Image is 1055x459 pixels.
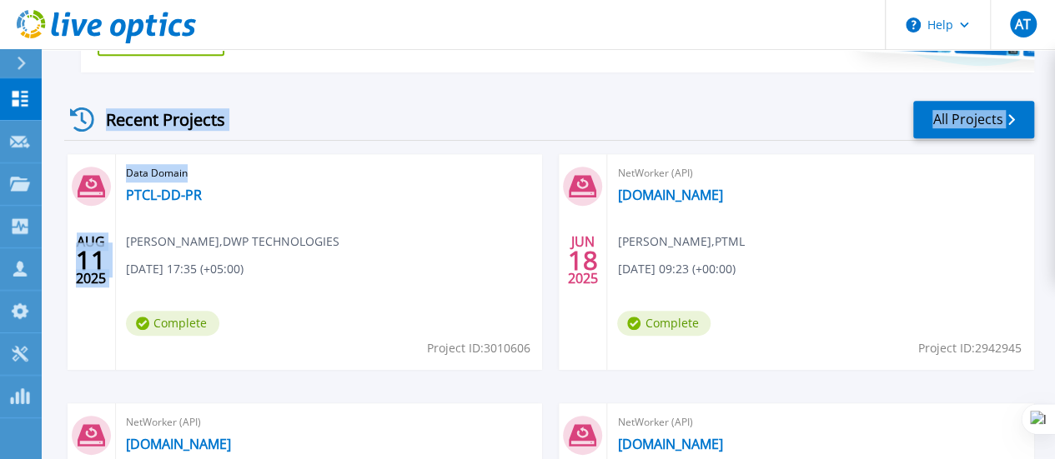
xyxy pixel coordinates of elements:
[617,413,1024,432] span: NetWorker (API)
[64,99,248,140] div: Recent Projects
[1015,17,1031,31] span: AT
[126,232,339,251] span: [PERSON_NAME] , DWP TECHNOLOGIES
[126,187,202,203] a: PTCL-DD-PR
[75,230,107,291] div: AUG 2025
[126,413,533,432] span: NetWorker (API)
[126,260,244,278] span: [DATE] 17:35 (+05:00)
[617,436,722,452] a: [DOMAIN_NAME]
[126,311,219,336] span: Complete
[126,436,231,452] a: [DOMAIN_NAME]
[76,253,106,267] span: 11
[617,164,1024,182] span: NetWorker (API)
[426,339,530,357] span: Project ID: 3010606
[617,187,722,203] a: [DOMAIN_NAME]
[126,164,533,182] span: Data Domain
[617,260,735,278] span: [DATE] 09:23 (+00:00)
[617,232,744,251] span: [PERSON_NAME] , PTML
[567,230,599,291] div: JUN 2025
[617,311,711,336] span: Complete
[918,339,1022,357] span: Project ID: 2942945
[913,101,1034,138] a: All Projects
[568,253,598,267] span: 18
